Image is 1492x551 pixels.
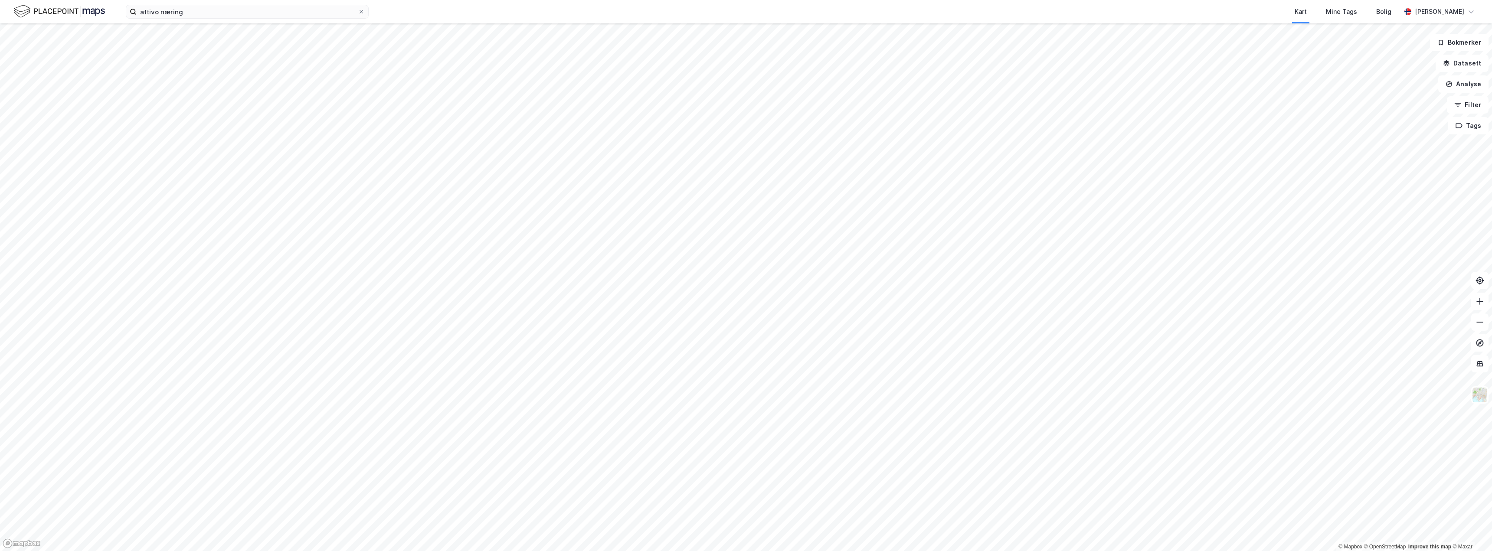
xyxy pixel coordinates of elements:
button: Filter [1447,96,1489,114]
iframe: Chat Widget [1449,509,1492,551]
a: Mapbox homepage [3,538,41,548]
div: Mine Tags [1326,7,1357,17]
button: Analyse [1438,75,1489,93]
div: Bolig [1376,7,1391,17]
input: Søk på adresse, matrikkel, gårdeiere, leietakere eller personer [137,5,358,18]
button: Bokmerker [1430,34,1489,51]
div: [PERSON_NAME] [1415,7,1464,17]
img: Z [1472,387,1488,403]
button: Datasett [1436,55,1489,72]
a: Improve this map [1408,544,1451,550]
img: logo.f888ab2527a4732fd821a326f86c7f29.svg [14,4,105,19]
div: Kart [1295,7,1307,17]
a: OpenStreetMap [1364,544,1406,550]
a: Mapbox [1338,544,1362,550]
button: Tags [1448,117,1489,134]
